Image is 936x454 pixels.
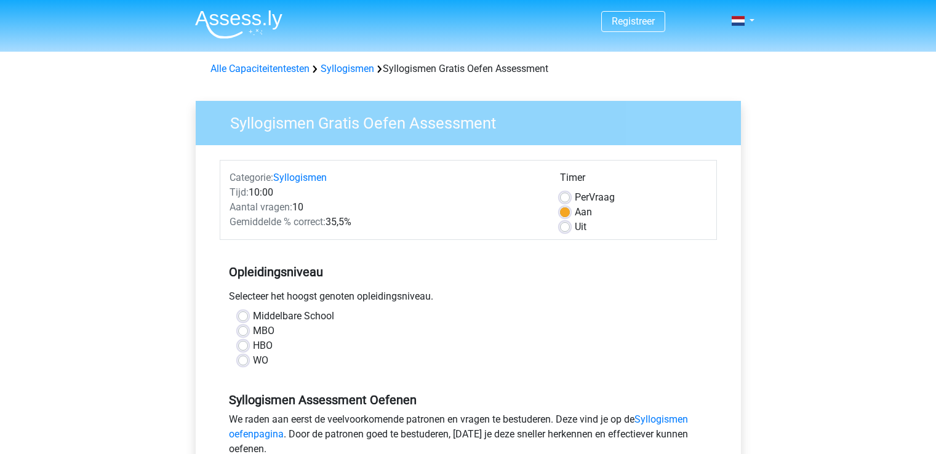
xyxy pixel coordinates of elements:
img: Assessly [195,10,282,39]
h3: Syllogismen Gratis Oefen Assessment [215,109,732,133]
div: 35,5% [220,215,551,229]
div: Syllogismen Gratis Oefen Assessment [206,62,731,76]
span: Per [575,191,589,203]
label: MBO [253,324,274,338]
a: Syllogismen [321,63,374,74]
h5: Opleidingsniveau [229,260,708,284]
label: Aan [575,205,592,220]
span: Aantal vragen: [230,201,292,213]
a: Syllogismen [273,172,327,183]
label: HBO [253,338,273,353]
span: Gemiddelde % correct: [230,216,326,228]
span: Tijd: [230,186,249,198]
h5: Syllogismen Assessment Oefenen [229,392,708,407]
label: Uit [575,220,586,234]
label: WO [253,353,268,368]
div: Selecteer het hoogst genoten opleidingsniveau. [220,289,717,309]
div: Timer [560,170,707,190]
a: Registreer [612,15,655,27]
div: 10:00 [220,185,551,200]
a: Alle Capaciteitentesten [210,63,310,74]
div: 10 [220,200,551,215]
span: Categorie: [230,172,273,183]
label: Middelbare School [253,309,334,324]
label: Vraag [575,190,615,205]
